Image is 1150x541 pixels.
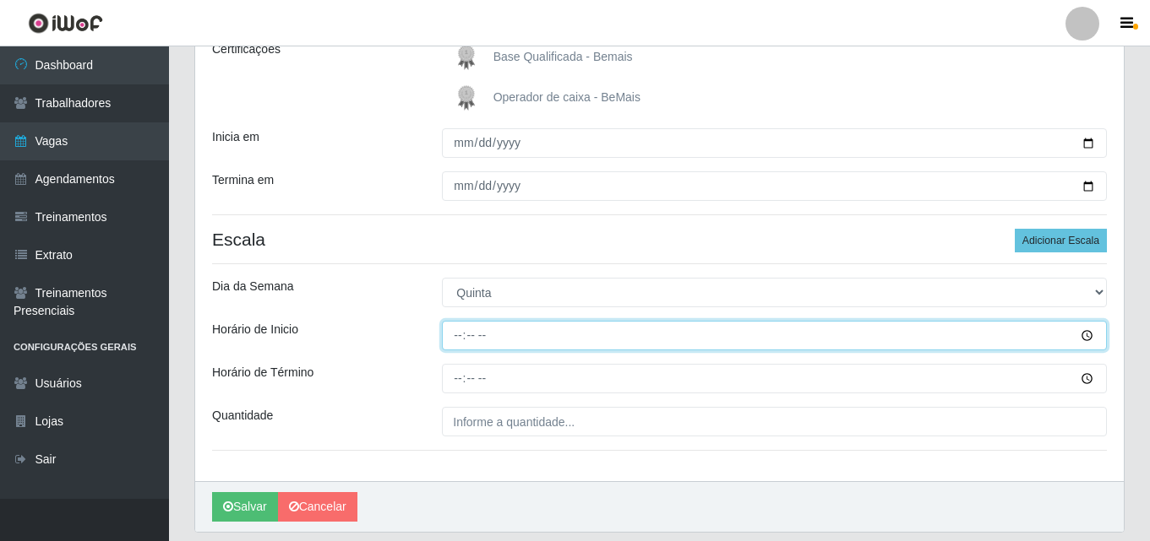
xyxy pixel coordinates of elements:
[212,229,1107,250] h4: Escala
[212,41,281,58] label: Certificações
[442,171,1107,201] input: 00/00/0000
[212,171,274,189] label: Termina em
[1015,229,1107,252] button: Adicionar Escala
[212,321,298,338] label: Horário de Inicio
[493,50,633,63] span: Base Qualificada - Bemais
[212,364,313,381] label: Horário de Término
[212,407,273,425] label: Quantidade
[442,128,1107,158] input: 00/00/0000
[493,90,640,104] span: Operador de caixa - BeMais
[450,41,490,74] img: Base Qualificada - Bemais
[28,13,103,34] img: CoreUI Logo
[212,278,294,295] label: Dia da Semana
[278,492,357,522] a: Cancelar
[212,128,259,146] label: Inicia em
[212,492,278,522] button: Salvar
[450,81,490,115] img: Operador de caixa - BeMais
[442,364,1107,393] input: 00:00
[442,407,1107,436] input: Informe a quantidade...
[442,321,1107,350] input: 00:00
